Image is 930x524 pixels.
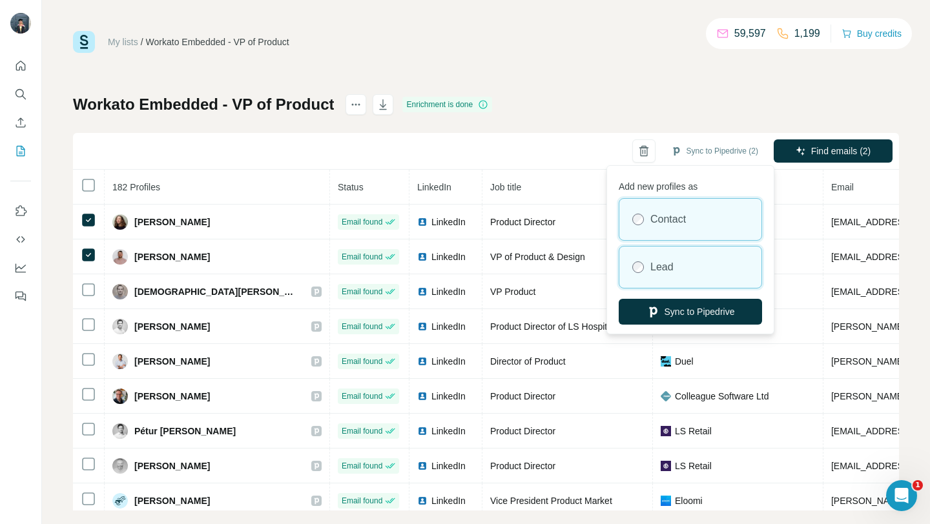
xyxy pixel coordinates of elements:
span: Email found [342,495,382,507]
button: Dashboard [10,256,31,279]
span: LS Retail [675,425,712,438]
span: VP Product [490,287,536,297]
a: My lists [108,37,138,47]
span: Email found [342,390,382,402]
span: Email found [342,216,382,228]
span: Product Director of LS Hospitality [490,321,623,332]
span: LinkedIn [417,182,451,192]
span: [PERSON_NAME] [134,459,210,472]
span: [PERSON_NAME] [134,250,210,263]
iframe: Intercom live chat [886,480,917,511]
img: Avatar [112,423,128,439]
button: Use Surfe API [10,228,31,251]
span: Duel [675,355,694,368]
p: Add new profiles as [619,175,762,193]
span: LinkedIn [431,355,466,368]
img: company-logo [661,496,671,506]
img: Avatar [10,13,31,34]
img: Avatar [112,493,128,509]
span: Job title [490,182,521,192]
img: LinkedIn logo [417,461,428,471]
span: VP of Product & Design [490,252,585,262]
span: Email [831,182,854,192]
span: Find emails (2) [811,145,871,157]
span: Email found [342,460,382,472]
div: Workato Embedded - VP of Product [146,35,289,48]
img: LinkedIn logo [417,391,428,401]
span: Vice President Product Market [490,496,612,506]
span: LinkedIn [431,216,466,228]
span: Eloomi [675,494,703,507]
span: [PERSON_NAME] [134,390,210,403]
span: LinkedIn [431,320,466,333]
img: Avatar [112,458,128,474]
div: Enrichment is done [402,97,492,112]
img: Avatar [112,214,128,230]
button: actions [346,94,366,115]
span: 1 [913,480,923,490]
li: / [141,35,143,48]
img: Avatar [112,354,128,369]
span: LinkedIn [431,425,466,438]
span: [PERSON_NAME] [134,494,210,507]
span: LinkedIn [431,250,466,263]
img: company-logo [661,356,671,367]
h1: Workato Embedded - VP of Product [73,94,334,115]
span: Email found [342,425,382,437]
p: 1,199 [794,26,820,41]
button: Quick start [10,54,31,77]
button: Buy credits [842,25,902,43]
img: LinkedIn logo [417,426,428,436]
img: LinkedIn logo [417,252,428,262]
button: My lists [10,139,31,163]
p: 59,597 [734,26,766,41]
span: Product Director [490,217,555,227]
label: Contact [650,212,686,227]
button: Sync to Pipedrive [619,299,762,325]
span: Email found [342,251,382,263]
span: Product Director [490,461,555,471]
img: Avatar [112,284,128,299]
span: LinkedIn [431,390,466,403]
img: Surfe Logo [73,31,95,53]
img: Avatar [112,249,128,265]
img: LinkedIn logo [417,356,428,367]
img: company-logo [661,391,671,401]
button: Sync to Pipedrive (2) [662,141,767,161]
img: LinkedIn logo [417,496,428,506]
span: LinkedIn [431,494,466,507]
button: Search [10,83,31,106]
img: company-logo [661,461,671,471]
span: Pétur [PERSON_NAME] [134,425,236,438]
span: [PERSON_NAME] [134,355,210,368]
img: Avatar [112,388,128,404]
img: LinkedIn logo [417,321,428,332]
span: LinkedIn [431,459,466,472]
button: Feedback [10,285,31,308]
span: LS Retail [675,459,712,472]
span: [PERSON_NAME] [134,320,210,333]
span: Email found [342,321,382,332]
span: [DEMOGRAPHIC_DATA][PERSON_NAME] [134,285,298,298]
span: Email found [342,286,382,297]
span: Product Director [490,426,555,436]
span: Colleague Software Ltd [675,390,769,403]
span: LinkedIn [431,285,466,298]
img: LinkedIn logo [417,287,428,297]
span: Email found [342,356,382,367]
img: LinkedIn logo [417,217,428,227]
span: Product Director [490,391,555,401]
span: [PERSON_NAME] [134,216,210,228]
label: Lead [650,259,674,275]
button: Use Surfe on LinkedIn [10,199,31,223]
img: Avatar [112,319,128,334]
span: Status [338,182,364,192]
button: Find emails (2) [774,139,893,163]
span: Director of Product [490,356,566,367]
span: 182 Profiles [112,182,160,192]
img: company-logo [661,426,671,436]
button: Enrich CSV [10,111,31,134]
